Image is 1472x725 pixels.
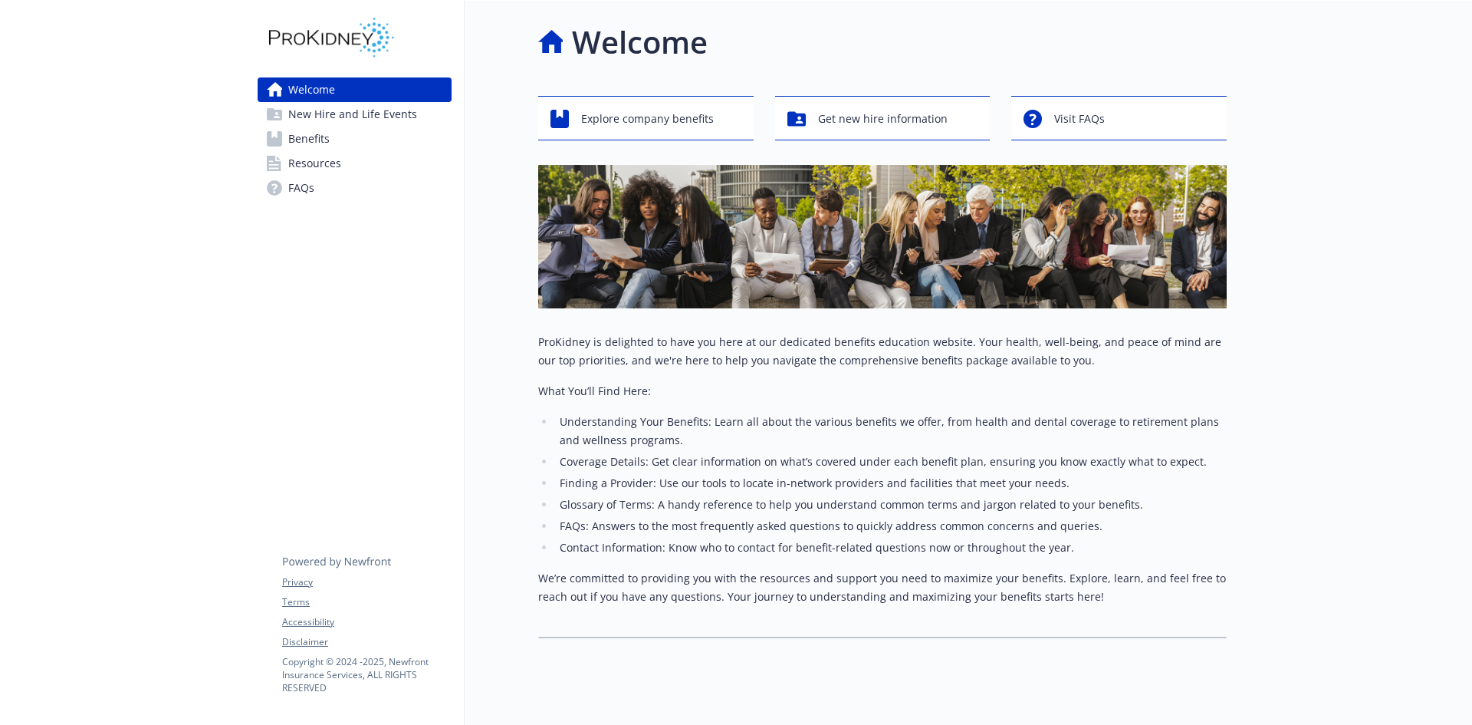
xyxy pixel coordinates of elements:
span: Resources [288,151,341,176]
a: Resources [258,151,452,176]
a: New Hire and Life Events [258,102,452,127]
span: Get new hire information [818,104,948,133]
a: Benefits [258,127,452,151]
a: FAQs [258,176,452,200]
a: Welcome [258,77,452,102]
a: Privacy [282,575,451,589]
span: Explore company benefits [581,104,714,133]
span: FAQs [288,176,314,200]
img: overview page banner [538,165,1227,308]
li: Finding a Provider: Use our tools to locate in-network providers and facilities that meet your ne... [555,474,1227,493]
a: Disclaimer [282,635,451,649]
li: Glossary of Terms: A handy reference to help you understand common terms and jargon related to yo... [555,496,1227,514]
span: New Hire and Life Events [288,102,417,127]
a: Accessibility [282,615,451,629]
li: FAQs: Answers to the most frequently asked questions to quickly address common concerns and queries. [555,517,1227,536]
button: Get new hire information [775,96,991,140]
p: What You’ll Find Here: [538,382,1227,400]
li: Understanding Your Benefits: Learn all about the various benefits we offer, from health and denta... [555,413,1227,450]
span: Visit FAQs [1054,104,1105,133]
p: ProKidney is delighted to have you here at our dedicated benefits education website. Your health,... [538,333,1227,370]
span: Welcome [288,77,335,102]
button: Explore company benefits [538,96,754,140]
p: Copyright © 2024 - 2025 , Newfront Insurance Services, ALL RIGHTS RESERVED [282,655,451,694]
span: Benefits [288,127,330,151]
button: Visit FAQs [1011,96,1227,140]
li: Contact Information: Know who to contact for benefit-related questions now or throughout the year. [555,539,1227,557]
li: Coverage Details: Get clear information on what’s covered under each benefit plan, ensuring you k... [555,453,1227,471]
h1: Welcome [572,19,708,65]
a: Terms [282,595,451,609]
p: We’re committed to providing you with the resources and support you need to maximize your benefit... [538,569,1227,606]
